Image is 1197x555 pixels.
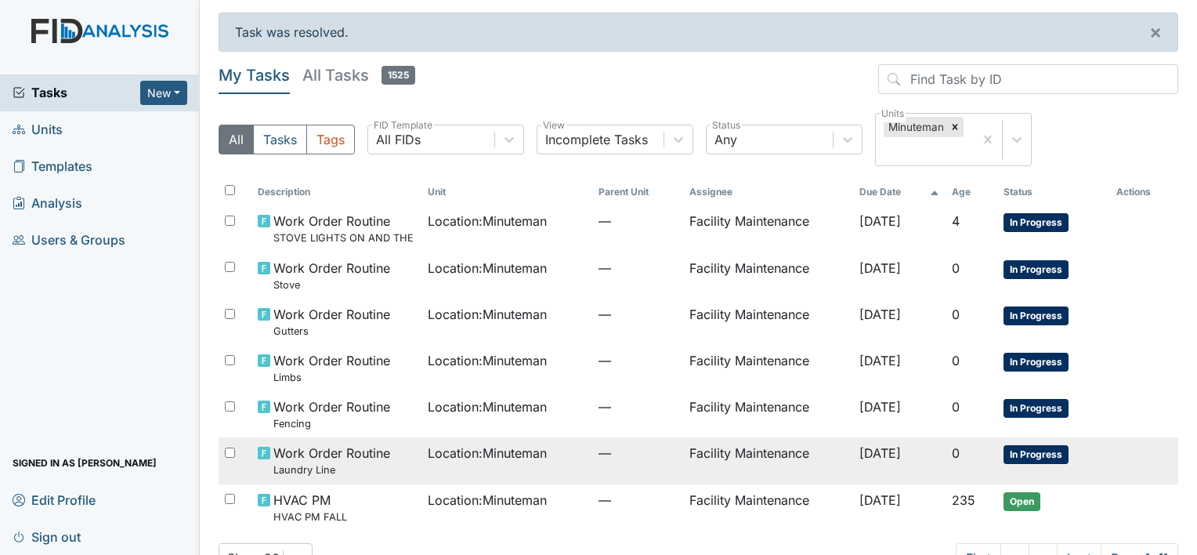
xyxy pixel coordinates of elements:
span: Location : Minuteman [428,259,547,277]
td: Facility Maintenance [683,391,854,437]
td: Facility Maintenance [683,299,854,345]
span: Work Order Routine Laundry Line [273,444,390,477]
span: Location : Minuteman [428,491,547,510]
span: In Progress [1004,213,1069,232]
h5: All Tasks [302,64,415,86]
td: Facility Maintenance [683,437,854,484]
th: Toggle SortBy [997,179,1110,205]
td: Facility Maintenance [683,205,854,252]
th: Toggle SortBy [946,179,998,205]
span: Templates [13,154,92,179]
input: Toggle All Rows Selected [225,185,235,195]
span: 235 [952,492,975,508]
span: In Progress [1004,353,1069,372]
small: Limbs [273,370,390,385]
span: Work Order Routine STOVE LIGHTS ON AND THE STOVE IS OFF [273,212,416,245]
a: Tasks [13,83,140,102]
span: — [598,305,677,324]
span: In Progress [1004,260,1069,279]
span: Signed in as [PERSON_NAME] [13,451,157,475]
span: In Progress [1004,307,1069,325]
th: Toggle SortBy [421,179,592,205]
small: Gutters [273,324,390,339]
button: Tasks [253,125,307,154]
button: All [219,125,254,154]
th: Assignee [683,179,854,205]
td: Facility Maintenance [683,345,854,391]
span: 0 [952,260,960,276]
small: Stove [273,277,390,292]
span: × [1149,20,1162,43]
span: Open [1004,492,1040,511]
span: 4 [952,213,960,229]
span: [DATE] [859,399,901,415]
span: Work Order Routine Limbs [273,351,390,385]
div: Incomplete Tasks [545,130,648,149]
span: Work Order Routine Stove [273,259,390,292]
span: — [598,212,677,230]
span: In Progress [1004,399,1069,418]
button: × [1134,13,1177,51]
span: [DATE] [859,353,901,368]
td: Facility Maintenance [683,484,854,531]
span: Work Order Routine Gutters [273,305,390,339]
span: — [598,444,677,462]
button: New [140,81,187,105]
span: [DATE] [859,213,901,229]
span: Location : Minuteman [428,397,547,416]
div: Type filter [219,125,355,154]
span: — [598,397,677,416]
span: Units [13,118,63,142]
span: Location : Minuteman [428,351,547,370]
input: Find Task by ID [878,64,1178,94]
div: All FIDs [376,130,421,149]
span: Location : Minuteman [428,305,547,324]
span: — [598,351,677,370]
th: Toggle SortBy [592,179,683,205]
span: — [598,259,677,277]
span: HVAC PM HVAC PM FALL [273,491,347,524]
th: Toggle SortBy [853,179,945,205]
span: 0 [952,353,960,368]
small: HVAC PM FALL [273,510,347,524]
span: 0 [952,399,960,415]
button: Tags [306,125,355,154]
div: Any [714,130,737,149]
div: Minuteman [884,117,946,137]
span: Edit Profile [13,488,96,512]
span: — [598,491,677,510]
span: [DATE] [859,307,901,322]
span: Work Order Routine Fencing [273,397,390,431]
span: Analysis [13,191,82,216]
span: 0 [952,445,960,461]
th: Actions [1110,179,1178,205]
h5: My Tasks [219,64,290,86]
span: [DATE] [859,445,901,461]
th: Toggle SortBy [251,179,422,205]
span: Location : Minuteman [428,444,547,462]
td: Facility Maintenance [683,252,854,299]
span: [DATE] [859,260,901,276]
div: Task was resolved. [219,13,1178,52]
span: Users & Groups [13,228,125,252]
small: STOVE LIGHTS ON AND THE STOVE IS OFF [273,230,416,245]
span: Sign out [13,524,81,549]
span: 1525 [382,66,415,85]
small: Laundry Line [273,462,390,477]
small: Fencing [273,416,390,431]
span: Location : Minuteman [428,212,547,230]
span: In Progress [1004,445,1069,464]
span: [DATE] [859,492,901,508]
span: 0 [952,307,960,322]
